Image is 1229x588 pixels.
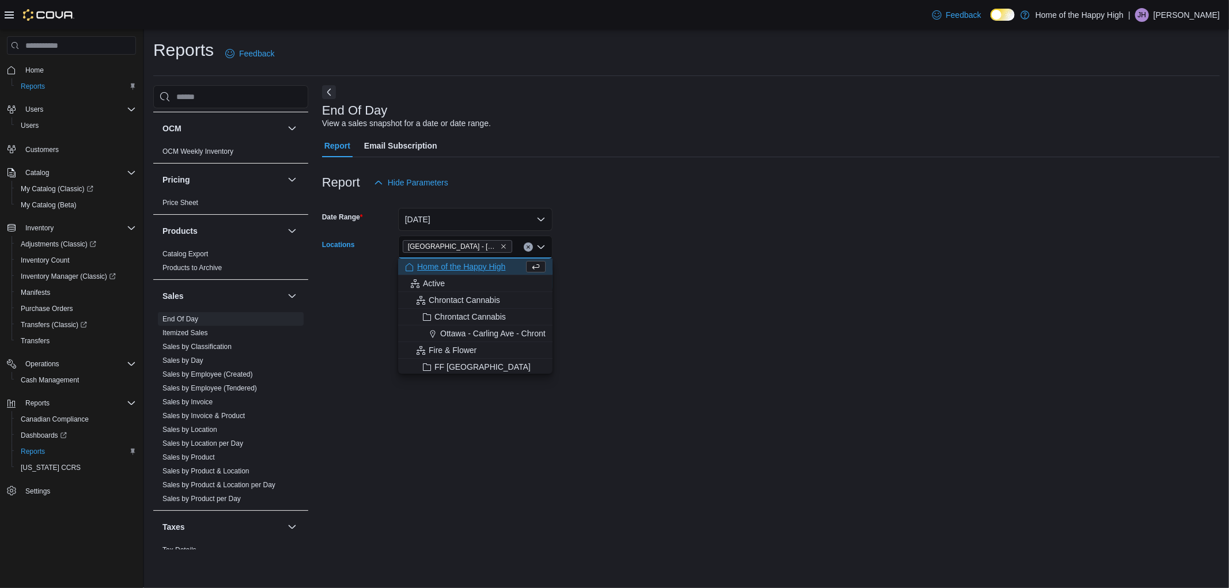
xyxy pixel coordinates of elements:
a: Sales by Day [162,356,203,365]
a: Sales by Location per Day [162,439,243,447]
h3: Pricing [162,174,190,185]
a: [US_STATE] CCRS [16,461,85,475]
button: [DATE] [398,208,553,231]
button: Reports [12,443,141,460]
span: Home of the Happy High [417,261,505,272]
span: Feedback [946,9,981,21]
div: Jocelyne Hall [1135,8,1149,22]
span: Tax Details [162,545,196,555]
a: Sales by Classification [162,343,232,351]
a: Sales by Product per Day [162,495,241,503]
a: Dashboards [16,428,71,442]
a: Sales by Product & Location per Day [162,481,275,489]
div: Taxes [153,543,308,575]
button: OCM [285,122,299,135]
a: Inventory Manager (Classic) [16,270,120,283]
button: Catalog [2,165,141,181]
button: Inventory [21,221,58,235]
span: Settings [25,487,50,496]
h3: Report [322,176,360,189]
span: Manifests [16,286,136,299]
button: Transfers [12,333,141,349]
a: Sales by Employee (Tendered) [162,384,257,392]
a: Catalog Export [162,250,208,258]
p: [PERSON_NAME] [1154,8,1220,22]
span: Hide Parameters [388,177,448,188]
span: Transfers [21,336,50,346]
span: Canadian Compliance [16,412,136,426]
a: End Of Day [162,315,198,323]
a: Dashboards [12,427,141,443]
div: OCM [153,145,308,163]
a: Settings [21,484,55,498]
span: Sales by Invoice & Product [162,411,245,420]
span: Fire & Flower [429,344,477,356]
button: Pricing [285,173,299,187]
span: Dashboards [21,431,67,440]
span: [GEOGRAPHIC_DATA] - [GEOGRAPHIC_DATA] - Fire & Flower [408,241,498,252]
button: Fire & Flower [398,342,553,359]
span: Transfers (Classic) [21,320,87,329]
a: My Catalog (Classic) [16,182,98,196]
a: Inventory Count [16,253,74,267]
span: Customers [25,145,59,154]
span: Catalog [21,166,136,180]
a: Customers [21,143,63,157]
span: Itemized Sales [162,328,208,337]
span: Inventory Count [21,256,70,265]
span: Reports [25,399,50,408]
span: Feedback [239,48,274,59]
button: My Catalog (Beta) [12,197,141,213]
span: Inventory Count [16,253,136,267]
span: Purchase Orders [21,304,73,313]
button: Canadian Compliance [12,411,141,427]
button: Customers [2,141,141,157]
span: Cash Management [21,375,79,385]
div: Pricing [153,196,308,214]
div: View a sales snapshot for a date or date range. [322,117,491,130]
div: Sales [153,312,308,510]
button: Users [2,101,141,117]
a: Sales by Product [162,453,215,461]
a: Reports [16,445,50,458]
span: Transfers (Classic) [16,318,136,332]
button: Reports [21,396,54,410]
a: Adjustments (Classic) [12,236,141,252]
button: Cash Management [12,372,141,388]
h3: Taxes [162,521,185,533]
span: Inventory [25,223,54,233]
span: Users [16,119,136,132]
span: JH [1138,8,1147,22]
button: Products [162,225,283,237]
a: Users [16,119,43,132]
span: Edmonton - Clareview - Fire & Flower [403,240,512,253]
button: Home of the Happy High [398,259,553,275]
button: Active [398,275,553,292]
button: [US_STATE] CCRS [12,460,141,476]
a: Transfers (Classic) [12,317,141,333]
span: Users [21,103,136,116]
span: Cash Management [16,373,136,387]
span: Reports [21,82,45,91]
span: Operations [25,359,59,369]
button: Products [285,224,299,238]
label: Locations [322,240,355,249]
input: Dark Mode [990,9,1015,21]
span: Report [324,134,350,157]
a: Canadian Compliance [16,412,93,426]
button: Taxes [285,520,299,534]
button: Sales [285,289,299,303]
span: Reports [21,447,45,456]
a: Transfers [16,334,54,348]
span: Users [25,105,43,114]
span: Ottawa - Carling Ave - Chrontact Cannabis [440,328,592,339]
span: Reports [16,445,136,458]
span: Operations [21,357,136,371]
a: Sales by Invoice [162,398,213,406]
p: | [1128,8,1130,22]
a: Adjustments (Classic) [16,237,101,251]
button: Hide Parameters [369,171,453,194]
span: Sales by Product & Location per Day [162,480,275,490]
